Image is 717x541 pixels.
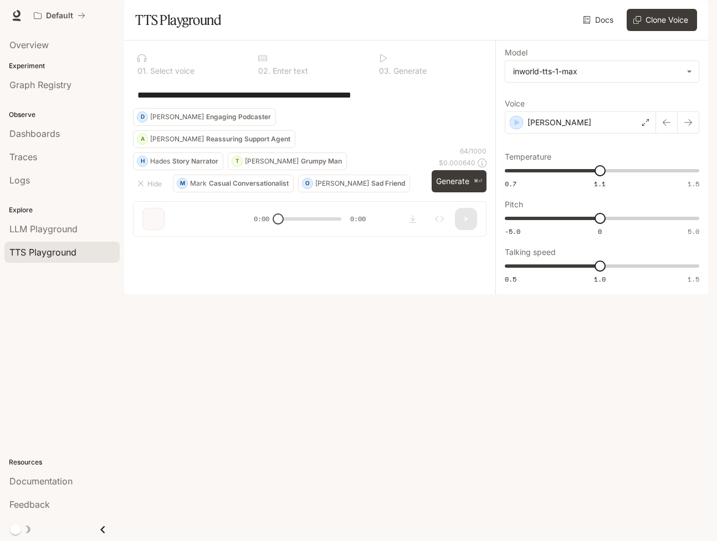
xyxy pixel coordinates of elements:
p: [PERSON_NAME] [315,180,369,187]
button: MMarkCasual Conversationalist [173,175,294,192]
p: 0 1 . [137,67,148,75]
p: Temperature [505,153,551,161]
span: 1.5 [688,179,699,188]
div: D [137,108,147,126]
span: 0.7 [505,179,516,188]
span: 1.1 [594,179,606,188]
span: 1.5 [688,274,699,284]
button: HHadesStory Narrator [133,152,223,170]
p: Select voice [148,67,194,75]
button: D[PERSON_NAME]Engaging Podcaster [133,108,276,126]
h1: TTS Playground [135,9,221,31]
p: Enter text [270,67,308,75]
span: -5.0 [505,227,520,236]
p: [PERSON_NAME] [245,158,299,165]
button: A[PERSON_NAME]Reassuring Support Agent [133,130,295,148]
div: T [232,152,242,170]
p: Default [46,11,73,21]
p: 0 2 . [258,67,270,75]
p: Reassuring Support Agent [206,136,290,142]
p: [PERSON_NAME] [527,117,591,128]
p: [PERSON_NAME] [150,114,204,120]
span: 1.0 [594,274,606,284]
p: Story Narrator [172,158,218,165]
span: 0 [598,227,602,236]
button: All workspaces [29,4,90,27]
button: T[PERSON_NAME]Grumpy Man [228,152,347,170]
p: Voice [505,100,525,108]
p: Pitch [505,201,523,208]
p: Casual Conversationalist [209,180,289,187]
button: Generate⌘⏎ [432,170,486,193]
div: inworld-tts-1-max [505,61,699,82]
p: Hades [150,158,170,165]
p: Talking speed [505,248,556,256]
p: Sad Friend [371,180,405,187]
div: A [137,130,147,148]
span: 0.5 [505,274,516,284]
button: Hide [133,175,168,192]
p: Model [505,49,527,57]
p: ⌘⏎ [474,178,482,185]
button: O[PERSON_NAME]Sad Friend [298,175,410,192]
p: Engaging Podcaster [206,114,271,120]
p: Generate [391,67,427,75]
div: O [303,175,313,192]
span: 5.0 [688,227,699,236]
div: M [177,175,187,192]
p: Grumpy Man [301,158,342,165]
p: Mark [190,180,207,187]
p: 0 3 . [379,67,391,75]
a: Docs [581,9,618,31]
div: H [137,152,147,170]
button: Clone Voice [627,9,697,31]
div: inworld-tts-1-max [513,66,681,77]
p: [PERSON_NAME] [150,136,204,142]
